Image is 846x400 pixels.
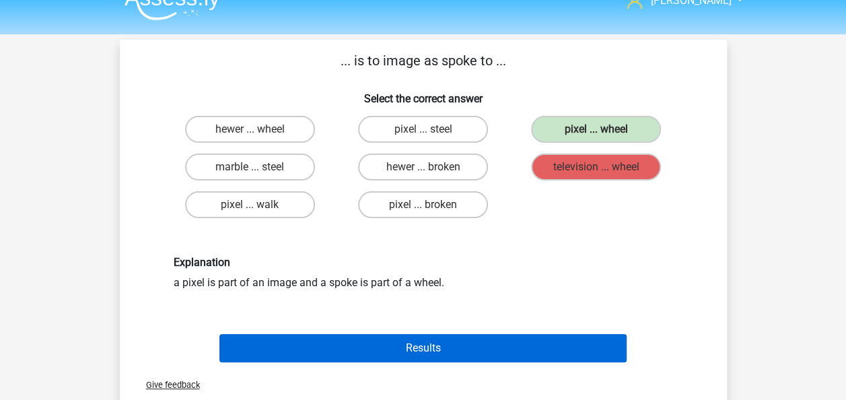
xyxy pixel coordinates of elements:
label: marble ... steel [185,154,315,180]
label: pixel ... steel [358,116,488,143]
span: Give feedback [135,380,200,390]
label: pixel ... walk [185,191,315,218]
button: Results [219,334,627,362]
h6: Select the correct answer [141,81,705,105]
h6: Explanation [174,256,673,269]
div: a pixel is part of an image and a spoke is part of a wheel. [164,256,683,290]
label: pixel ... wheel [531,116,661,143]
label: pixel ... broken [358,191,488,218]
p: ... is to image as spoke to ... [141,51,705,71]
label: television ... wheel [531,154,661,180]
label: hewer ... wheel [185,116,315,143]
label: hewer ... broken [358,154,488,180]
